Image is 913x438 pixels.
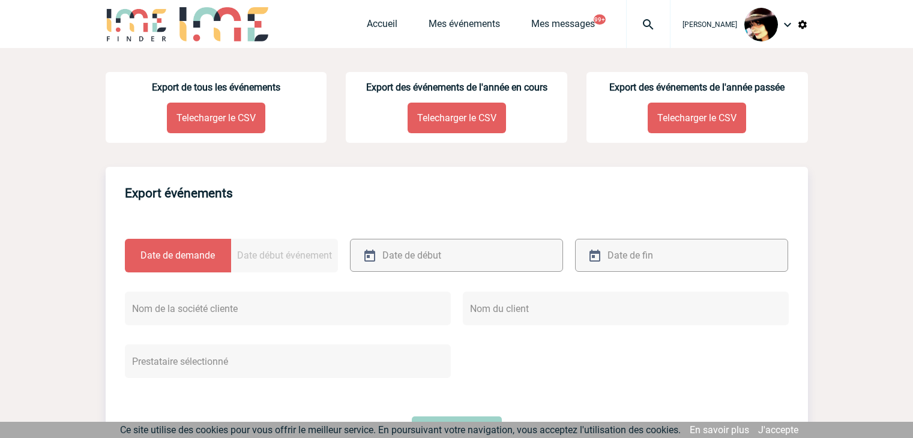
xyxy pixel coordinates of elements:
a: Mes événements [429,18,500,35]
input: Date de fin [604,247,732,264]
a: Mes messages [531,18,595,35]
a: En savoir plus [690,424,749,436]
a: Telecharger le CSV [648,103,746,133]
input: Prestataire sélectionné [125,344,451,378]
span: [PERSON_NAME] [682,20,737,29]
a: Telecharger le CSV [167,103,265,133]
input: Nom de la société cliente [125,292,451,325]
h3: Export des événements de l'année passée [586,82,808,93]
a: J'accepte [758,424,798,436]
h4: Export événements [125,186,233,200]
button: 99+ [594,14,606,25]
input: Date de début [379,247,507,264]
h3: Export de tous les événements [106,82,327,93]
label: Date début événement [231,239,338,272]
img: 101023-0.jpg [744,8,778,41]
a: Telecharger le CSV [408,103,506,133]
a: Accueil [367,18,397,35]
img: IME-Finder [106,7,168,41]
label: Date de demande [125,239,232,272]
h3: Export des événements de l'année en cours [346,82,567,93]
span: Ce site utilise des cookies pour vous offrir le meilleur service. En poursuivant votre navigation... [120,424,681,436]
